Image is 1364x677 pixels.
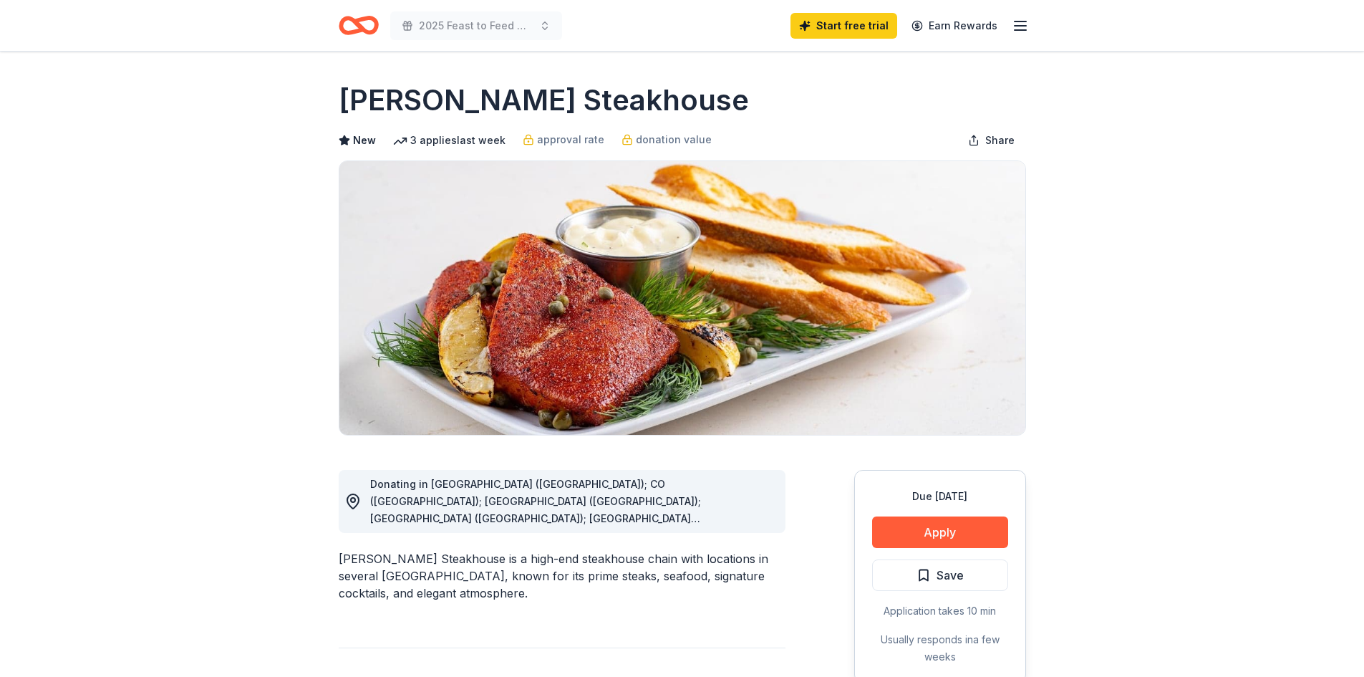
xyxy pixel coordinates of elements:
button: Apply [872,517,1008,548]
a: Start free trial [790,13,897,39]
div: Usually responds in a few weeks [872,631,1008,666]
a: Home [339,9,379,42]
button: Share [957,126,1026,155]
span: 2025 Feast to Feed Gala [419,17,533,34]
span: donation value [636,131,712,148]
h1: [PERSON_NAME] Steakhouse [339,80,749,120]
div: 3 applies last week [393,132,506,149]
span: Donating in [GEOGRAPHIC_DATA] ([GEOGRAPHIC_DATA]); CO ([GEOGRAPHIC_DATA]); [GEOGRAPHIC_DATA] ([GE... [370,478,766,593]
span: Share [985,132,1015,149]
img: Image for Perry's Steakhouse [339,161,1025,435]
div: [PERSON_NAME] Steakhouse is a high-end steakhouse chain with locations in several [GEOGRAPHIC_DAT... [339,550,785,602]
span: New [353,132,376,149]
span: approval rate [537,131,604,148]
a: approval rate [523,131,604,148]
span: Save [937,566,964,585]
a: Earn Rewards [903,13,1006,39]
div: Application takes 10 min [872,602,1008,620]
button: Save [872,560,1008,591]
a: donation value [621,131,712,148]
div: Due [DATE] [872,488,1008,505]
button: 2025 Feast to Feed Gala [390,11,562,40]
